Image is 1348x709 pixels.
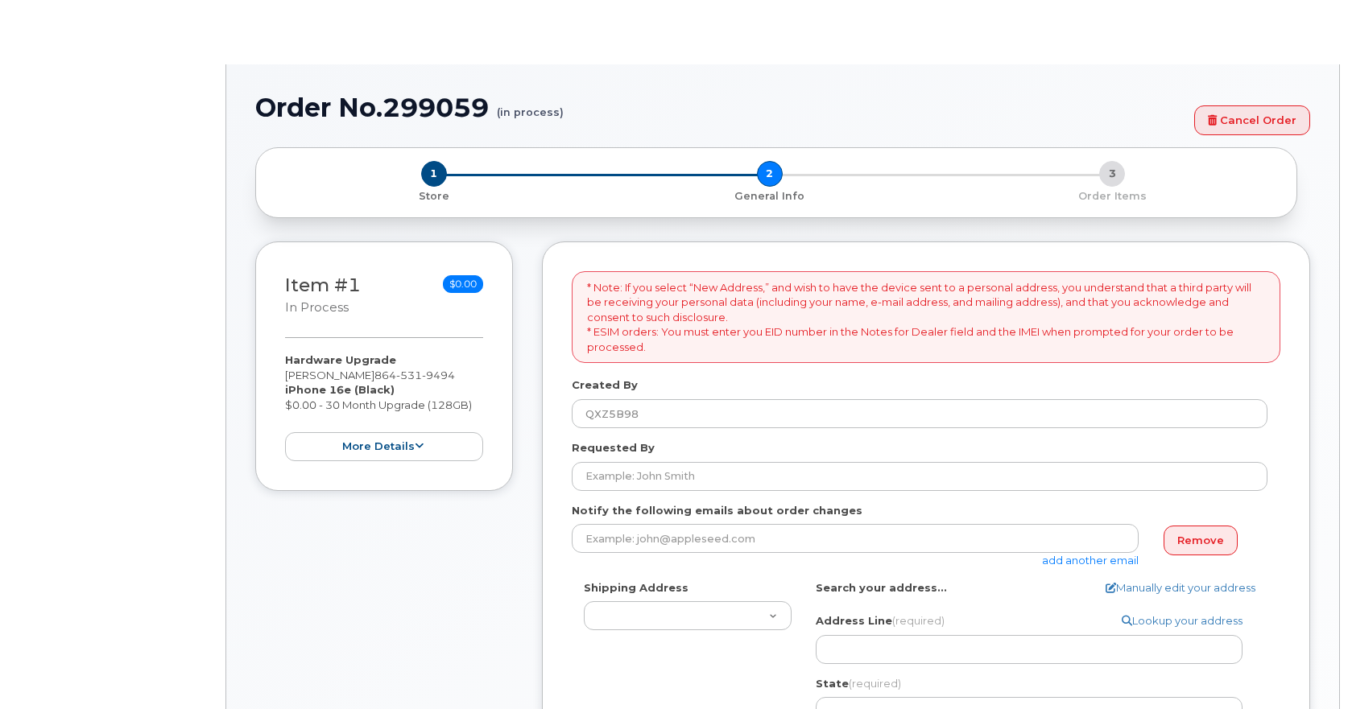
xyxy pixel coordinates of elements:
[285,353,396,366] strong: Hardware Upgrade
[285,275,361,316] h3: Item #1
[1122,613,1243,629] a: Lookup your address
[285,432,483,462] button: more details
[892,614,945,627] span: (required)
[816,613,945,629] label: Address Line
[1042,554,1139,567] a: add another email
[816,676,901,691] label: State
[572,503,862,518] label: Notify the following emails about order changes
[587,280,1265,355] p: * Note: If you select “New Address,” and wish to have the device sent to a personal address, you ...
[572,377,638,393] label: Created By
[285,352,483,461] div: [PERSON_NAME] $0.00 - 30 Month Upgrade (128GB)
[1194,105,1310,135] a: Cancel Order
[816,580,947,596] label: Search your address...
[443,275,483,293] span: $0.00
[422,369,455,381] span: 9494
[269,187,598,204] a: 1 Store
[1164,526,1238,555] a: Remove
[421,161,447,187] span: 1
[572,440,655,455] label: Requested By
[275,189,592,204] p: Store
[255,93,1186,122] h1: Order No.299059
[849,677,901,690] span: (required)
[572,524,1139,553] input: Example: john@appleseed.com
[285,300,349,315] small: in process
[396,369,422,381] span: 531
[497,93,564,118] small: (in process)
[374,369,455,381] span: 864
[584,580,688,596] label: Shipping Address
[572,462,1267,491] input: Example: John Smith
[285,383,395,396] strong: iPhone 16e (Black)
[1106,580,1255,596] a: Manually edit your address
